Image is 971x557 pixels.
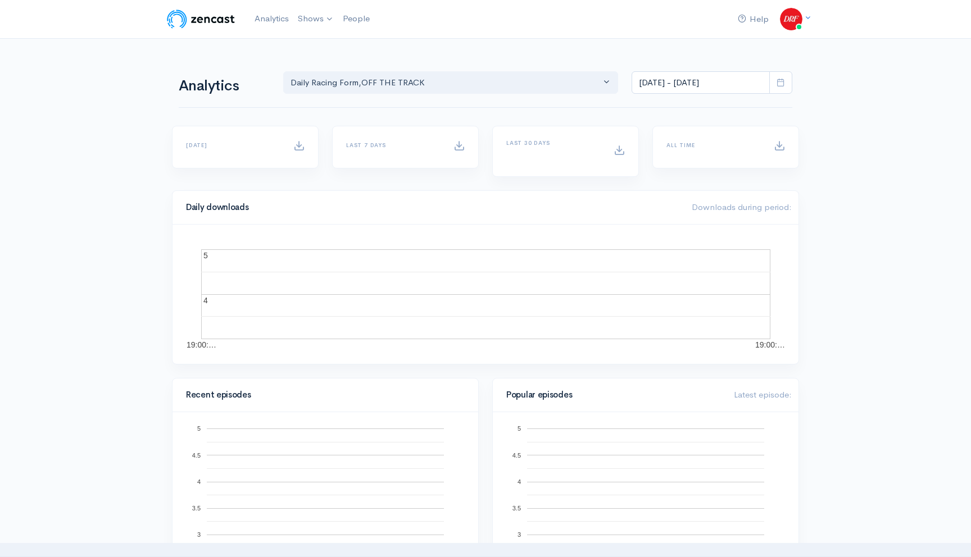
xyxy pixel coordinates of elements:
input: analytics date range selector [632,71,770,94]
text: 4 [518,478,521,485]
text: 5 [203,251,208,260]
a: Analytics [250,7,293,31]
text: 5 [197,425,201,432]
h6: [DATE] [186,142,280,148]
h6: Last 7 days [346,142,440,148]
a: People [338,7,374,31]
text: 3 [197,531,201,538]
text: 3.5 [512,505,521,512]
svg: A chart. [186,426,465,538]
h6: Last 30 days [506,140,600,146]
h4: Recent episodes [186,390,458,400]
text: 3 [518,531,521,538]
span: Latest episode: [734,389,792,400]
span: Downloads during period: [692,202,792,212]
button: Daily Racing Form, OFF THE TRACK [283,71,618,94]
iframe: gist-messenger-bubble-iframe [933,519,960,546]
a: Help [733,7,773,31]
text: 4.5 [512,451,521,458]
svg: A chart. [506,426,785,538]
text: 4.5 [192,451,201,458]
text: 4 [197,478,201,485]
h6: All time [666,142,760,148]
img: ... [780,8,802,30]
svg: A chart. [186,238,785,350]
text: 19:00:… [187,340,216,349]
h4: Daily downloads [186,203,678,212]
text: 4 [203,296,208,305]
h1: Analytics [179,78,270,94]
text: 19:00:… [755,340,785,349]
text: 5 [518,425,521,432]
div: Daily Racing Form , OFF THE TRACK [291,76,601,89]
text: 3.5 [192,505,201,512]
a: Shows [293,7,338,31]
h4: Popular episodes [506,390,720,400]
img: ZenCast Logo [165,8,237,30]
